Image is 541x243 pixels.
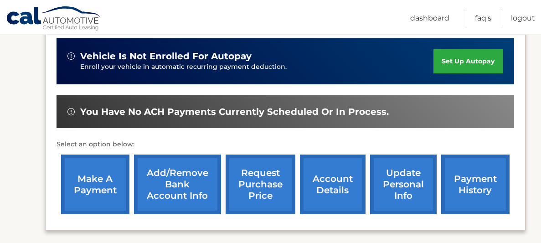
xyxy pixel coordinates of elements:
a: set up autopay [433,49,503,73]
a: Cal Automotive [6,6,102,32]
a: Logout [511,10,535,26]
a: payment history [441,155,510,214]
span: You have no ACH payments currently scheduled or in process. [80,106,389,118]
p: Select an option below: [57,139,514,150]
a: account details [300,155,366,214]
p: Enroll your vehicle in automatic recurring payment deduction. [80,62,434,72]
a: update personal info [370,155,437,214]
a: Add/Remove bank account info [134,155,221,214]
a: FAQ's [475,10,491,26]
span: vehicle is not enrolled for autopay [80,51,252,62]
img: alert-white.svg [67,52,75,60]
a: request purchase price [226,155,295,214]
a: make a payment [61,155,129,214]
a: Dashboard [410,10,449,26]
img: alert-white.svg [67,108,75,115]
